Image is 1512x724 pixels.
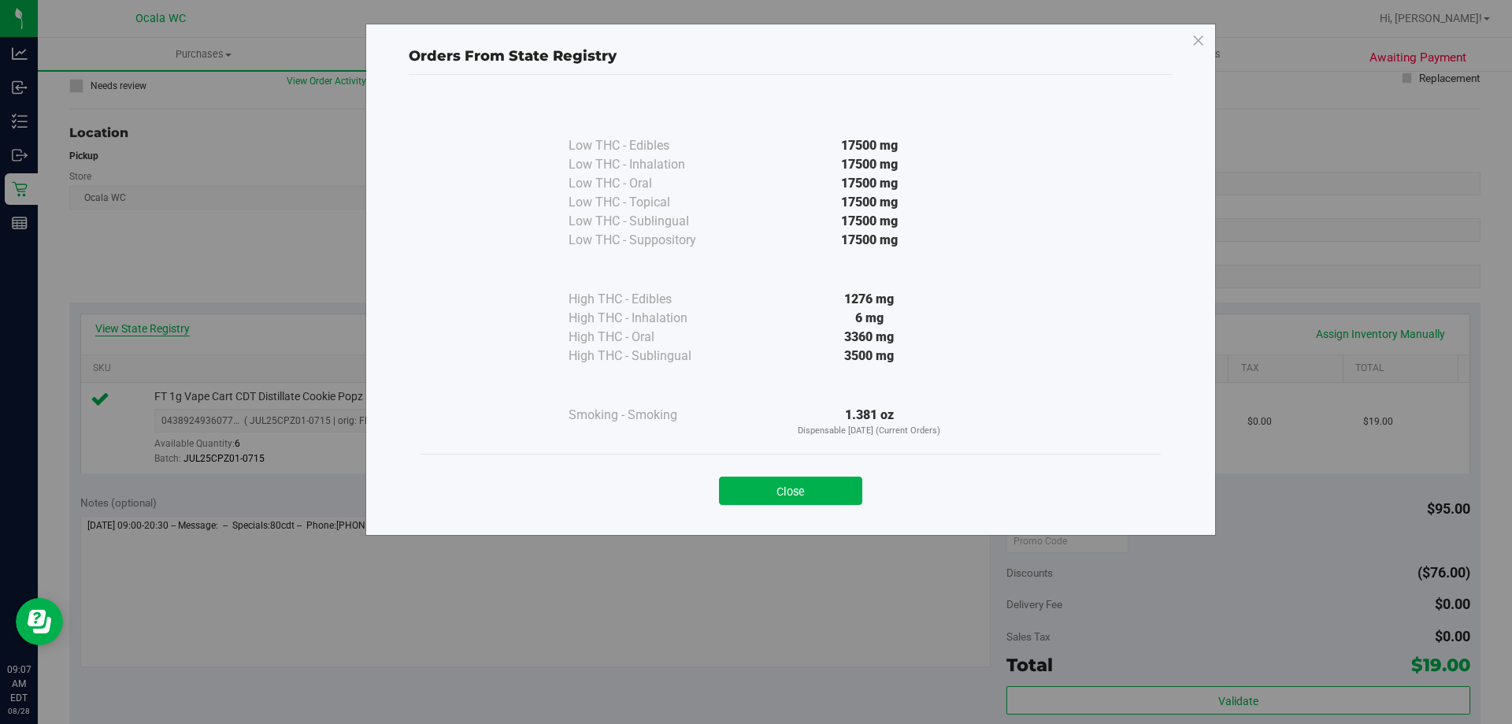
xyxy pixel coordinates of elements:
div: 6 mg [726,309,1013,328]
div: 17500 mg [726,231,1013,250]
div: Low THC - Oral [569,174,726,193]
button: Close [719,477,862,505]
div: 17500 mg [726,193,1013,212]
div: High THC - Oral [569,328,726,347]
div: 1.381 oz [726,406,1013,438]
div: 17500 mg [726,136,1013,155]
div: 17500 mg [726,174,1013,193]
div: Low THC - Inhalation [569,155,726,174]
div: 3500 mg [726,347,1013,366]
div: Low THC - Suppository [569,231,726,250]
iframe: Resource center [16,598,63,645]
span: Orders From State Registry [409,47,617,65]
div: 17500 mg [726,155,1013,174]
div: Low THC - Topical [569,193,726,212]
p: Dispensable [DATE] (Current Orders) [726,425,1013,438]
div: 1276 mg [726,290,1013,309]
div: High THC - Sublingual [569,347,726,366]
div: High THC - Inhalation [569,309,726,328]
div: Low THC - Edibles [569,136,726,155]
div: High THC - Edibles [569,290,726,309]
div: 17500 mg [726,212,1013,231]
div: 3360 mg [726,328,1013,347]
div: Smoking - Smoking [569,406,726,425]
div: Low THC - Sublingual [569,212,726,231]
